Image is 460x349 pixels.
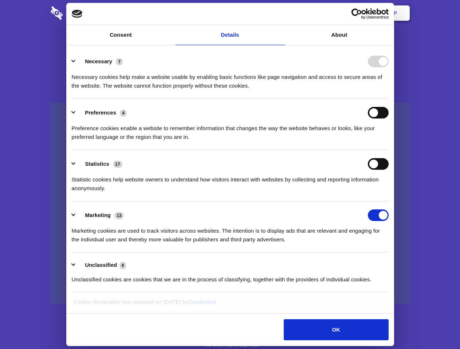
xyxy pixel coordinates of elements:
h1: Eliminate Slack Data Loss. [51,33,410,59]
button: Preferences (4) [72,107,131,119]
img: logo [72,10,83,18]
a: Cookiebot [189,299,216,305]
a: Contact [295,2,329,24]
label: Statistics [85,161,109,167]
a: Pricing [214,2,245,24]
label: Marketing [85,212,111,218]
span: 4 [119,262,126,269]
a: About [285,25,394,45]
label: Necessary [85,58,112,64]
button: OK [284,319,388,340]
div: Cookie declaration last updated on [DATE] by [68,298,392,312]
div: Necessary cookies help make a website usable by enabling basic functions like page navigation and... [72,67,389,90]
a: Wistia video thumbnail [51,103,410,304]
span: 13 [114,212,124,219]
span: 7 [116,58,123,65]
span: 4 [120,109,127,117]
a: Consent [66,25,176,45]
button: Unclassified (4) [72,261,131,270]
h4: Auto-redaction of sensitive data, encrypted data sharing and self-destructing private chats. Shar... [51,66,410,90]
a: Details [176,25,285,45]
button: Statistics (17) [72,158,127,170]
span: 17 [113,161,122,168]
button: Necessary (7) [72,56,127,67]
label: Preferences [85,109,116,116]
div: Marketing cookies are used to track visitors across websites. The intention is to display ads tha... [72,221,389,244]
img: logo-wordmark-white-trans-d4663122ce5f474addd5e946df7df03e33cb6a1c49d2221995e7729f52c070b2.svg [51,6,113,20]
div: Unclassified cookies are cookies that we are in the process of classifying, together with the pro... [72,270,389,284]
a: Login [330,2,362,24]
div: Preference cookies enable a website to remember information that changes the way the website beha... [72,119,389,141]
div: Statistic cookies help website owners to understand how visitors interact with websites by collec... [72,170,389,193]
button: Marketing (13) [72,209,129,221]
iframe: Drift Widget Chat Controller [424,313,451,340]
a: Usercentrics Cookiebot - opens in a new window [325,8,389,19]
